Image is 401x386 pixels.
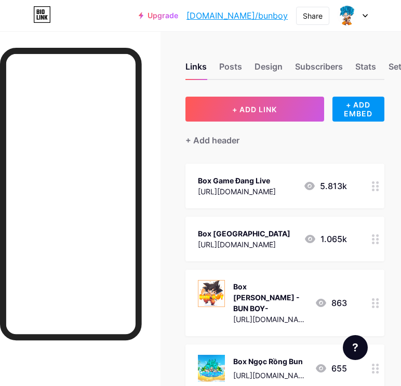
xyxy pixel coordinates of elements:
div: Posts [219,60,242,79]
div: 655 [315,362,347,375]
div: Stats [355,60,376,79]
div: [URL][DOMAIN_NAME] [198,186,276,197]
div: Design [255,60,283,79]
span: + ADD LINK [232,105,277,114]
button: + ADD LINK [185,97,324,122]
a: Upgrade [139,11,178,20]
img: Box Gia Đình Của -BUN BOY- [198,280,225,307]
div: Box [GEOGRAPHIC_DATA] [198,228,290,239]
div: 863 [315,297,347,309]
a: [DOMAIN_NAME]/bunboy [186,9,288,22]
div: Share [303,10,323,21]
div: + ADD EMBED [332,97,384,122]
div: Subscribers [295,60,343,79]
div: [URL][DOMAIN_NAME] [233,370,306,381]
div: [URL][DOMAIN_NAME] [198,239,290,250]
div: Links [185,60,207,79]
div: [URL][DOMAIN_NAME] [233,314,306,325]
div: Box Game Đang Live [198,175,276,186]
div: Box Ngọc Rồng Bun [233,356,306,367]
div: + Add header [185,134,239,147]
img: Box Ngọc Rồng Bun [198,355,225,382]
div: Box [PERSON_NAME] -BUN BOY- [233,281,306,314]
div: 1.065k [304,233,347,245]
img: Gaming Hoàng [337,6,357,25]
div: 5.813k [303,180,347,192]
